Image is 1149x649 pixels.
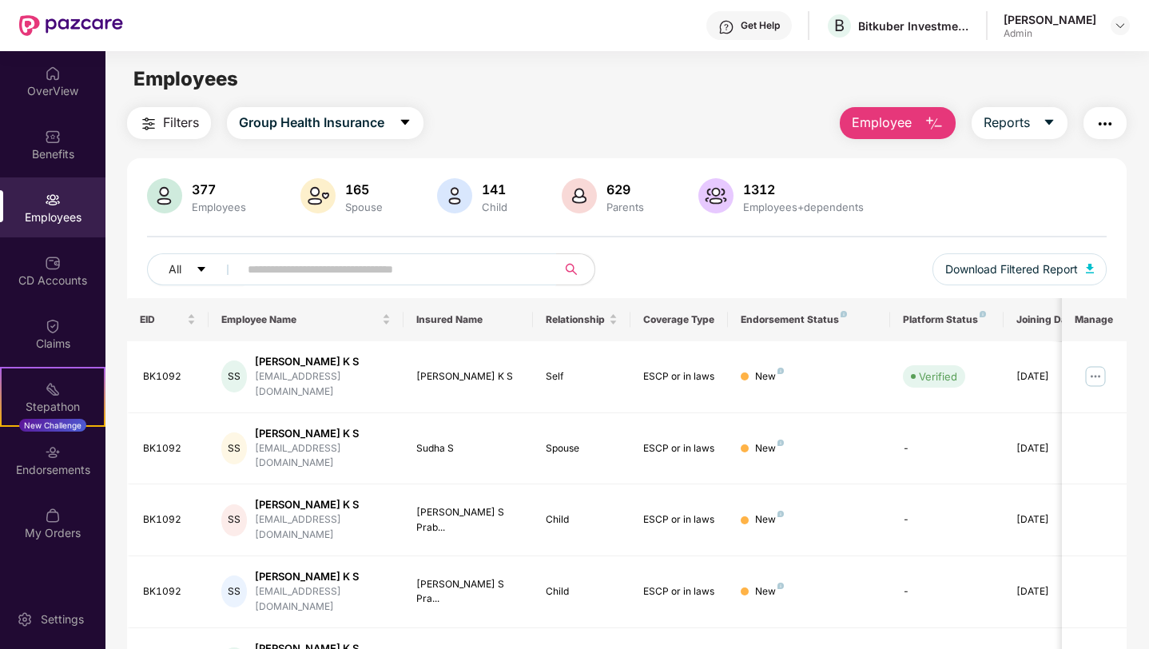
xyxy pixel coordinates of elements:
[416,441,521,456] div: Sudha S
[755,441,784,456] div: New
[221,313,379,326] span: Employee Name
[980,311,986,317] img: svg+xml;base64,PHN2ZyB4bWxucz0iaHR0cDovL3d3dy53My5vcmcvMjAwMC9zdmciIHdpZHRoPSI4IiBoZWlnaHQ9IjgiIH...
[777,368,784,374] img: svg+xml;base64,PHN2ZyB4bWxucz0iaHR0cDovL3d3dy53My5vcmcvMjAwMC9zdmciIHdpZHRoPSI4IiBoZWlnaHQ9IjgiIH...
[2,399,104,415] div: Stepathon
[196,264,207,277] span: caret-down
[399,116,411,130] span: caret-down
[603,201,647,213] div: Parents
[777,583,784,589] img: svg+xml;base64,PHN2ZyB4bWxucz0iaHR0cDovL3d3dy53My5vcmcvMjAwMC9zdmciIHdpZHRoPSI4IiBoZWlnaHQ9IjgiIH...
[834,16,845,35] span: B
[777,511,784,517] img: svg+xml;base64,PHN2ZyB4bWxucz0iaHR0cDovL3d3dy53My5vcmcvMjAwMC9zdmciIHdpZHRoPSI4IiBoZWlnaHQ9IjgiIH...
[1083,364,1108,389] img: manageButton
[1004,27,1096,40] div: Admin
[718,19,734,35] img: svg+xml;base64,PHN2ZyBpZD0iSGVscC0zMngzMiIgeG1sbnM9Imh0dHA6Ly93d3cudzMub3JnLzIwMDAvc3ZnIiB3aWR0aD...
[342,201,386,213] div: Spouse
[479,181,511,197] div: 141
[1004,12,1096,27] div: [PERSON_NAME]
[1114,19,1127,32] img: svg+xml;base64,PHN2ZyBpZD0iRHJvcGRvd24tMzJ4MzIiIHhtbG5zPSJodHRwOi8vd3d3LnczLm9yZy8yMDAwL3N2ZyIgd2...
[603,181,647,197] div: 629
[740,181,867,197] div: 1312
[1016,584,1088,599] div: [DATE]
[546,313,606,326] span: Relationship
[972,107,1067,139] button: Reportscaret-down
[924,114,944,133] img: svg+xml;base64,PHN2ZyB4bWxucz0iaHR0cDovL3d3dy53My5vcmcvMjAwMC9zdmciIHhtbG5zOnhsaW5rPSJodHRwOi8vd3...
[143,584,196,599] div: BK1092
[890,556,1004,628] td: -
[643,584,715,599] div: ESCP or in laws
[919,368,957,384] div: Verified
[852,113,912,133] span: Employee
[1086,264,1094,273] img: svg+xml;base64,PHN2ZyB4bWxucz0iaHR0cDovL3d3dy53My5vcmcvMjAwMC9zdmciIHhtbG5zOnhsaW5rPSJodHRwOi8vd3...
[546,512,618,528] div: Child
[840,107,956,139] button: Employee
[227,107,423,139] button: Group Health Insurancecaret-down
[255,569,390,584] div: [PERSON_NAME] K S
[139,114,158,133] img: svg+xml;base64,PHN2ZyB4bWxucz0iaHR0cDovL3d3dy53My5vcmcvMjAwMC9zdmciIHdpZHRoPSIyNCIgaGVpZ2h0PSIyNC...
[945,261,1078,278] span: Download Filtered Report
[416,577,521,607] div: [PERSON_NAME] S Pra...
[562,178,597,213] img: svg+xml;base64,PHN2ZyB4bWxucz0iaHR0cDovL3d3dy53My5vcmcvMjAwMC9zdmciIHhtbG5zOnhsaW5rPSJodHRwOi8vd3...
[546,584,618,599] div: Child
[890,413,1004,485] td: -
[1016,512,1088,528] div: [DATE]
[342,181,386,197] div: 165
[437,178,472,213] img: svg+xml;base64,PHN2ZyB4bWxucz0iaHR0cDovL3d3dy53My5vcmcvMjAwMC9zdmciIHhtbG5zOnhsaW5rPSJodHRwOi8vd3...
[127,298,209,341] th: EID
[209,298,404,341] th: Employee Name
[546,369,618,384] div: Self
[221,432,248,464] div: SS
[19,15,123,36] img: New Pazcare Logo
[45,508,61,524] img: svg+xml;base64,PHN2ZyBpZD0iTXlfT3JkZXJzIiBkYXRhLW5hbWU9Ik15IE9yZGVycyIgeG1sbnM9Imh0dHA6Ly93d3cudz...
[755,512,784,528] div: New
[239,113,384,133] span: Group Health Insurance
[127,107,211,139] button: Filters
[221,504,248,536] div: SS
[255,584,390,615] div: [EMAIL_ADDRESS][DOMAIN_NAME]
[533,298,630,341] th: Relationship
[45,318,61,334] img: svg+xml;base64,PHN2ZyBpZD0iQ2xhaW0iIHhtbG5zPSJodHRwOi8vd3d3LnczLm9yZy8yMDAwL3N2ZyIgd2lkdGg9IjIwIi...
[189,201,249,213] div: Employees
[255,369,390,400] div: [EMAIL_ADDRESS][DOMAIN_NAME]
[1095,114,1115,133] img: svg+xml;base64,PHN2ZyB4bWxucz0iaHR0cDovL3d3dy53My5vcmcvMjAwMC9zdmciIHdpZHRoPSIyNCIgaGVpZ2h0PSIyNC...
[404,298,534,341] th: Insured Name
[903,313,991,326] div: Platform Status
[45,66,61,82] img: svg+xml;base64,PHN2ZyBpZD0iSG9tZSIgeG1sbnM9Imh0dHA6Ly93d3cudzMub3JnLzIwMDAvc3ZnIiB3aWR0aD0iMjAiIG...
[255,426,390,441] div: [PERSON_NAME] K S
[140,313,184,326] span: EID
[1016,441,1088,456] div: [DATE]
[932,253,1107,285] button: Download Filtered Report
[643,441,715,456] div: ESCP or in laws
[416,505,521,536] div: [PERSON_NAME] S Prab...
[555,263,586,276] span: search
[255,512,390,543] div: [EMAIL_ADDRESS][DOMAIN_NAME]
[630,298,728,341] th: Coverage Type
[189,181,249,197] div: 377
[255,441,390,472] div: [EMAIL_ADDRESS][DOMAIN_NAME]
[221,575,248,607] div: SS
[1004,298,1101,341] th: Joining Date
[740,201,867,213] div: Employees+dependents
[755,584,784,599] div: New
[143,512,196,528] div: BK1092
[841,311,847,317] img: svg+xml;base64,PHN2ZyB4bWxucz0iaHR0cDovL3d3dy53My5vcmcvMjAwMC9zdmciIHdpZHRoPSI4IiBoZWlnaHQ9IjgiIH...
[45,129,61,145] img: svg+xml;base64,PHN2ZyBpZD0iQmVuZWZpdHMiIHhtbG5zPSJodHRwOi8vd3d3LnczLm9yZy8yMDAwL3N2ZyIgd2lkdGg9Ij...
[858,18,970,34] div: Bitkuber Investments Pvt Limited
[143,441,196,456] div: BK1092
[643,512,715,528] div: ESCP or in laws
[777,440,784,446] img: svg+xml;base64,PHN2ZyB4bWxucz0iaHR0cDovL3d3dy53My5vcmcvMjAwMC9zdmciIHdpZHRoPSI4IiBoZWlnaHQ9IjgiIH...
[19,419,86,432] div: New Challenge
[698,178,734,213] img: svg+xml;base64,PHN2ZyB4bWxucz0iaHR0cDovL3d3dy53My5vcmcvMjAwMC9zdmciIHhtbG5zOnhsaW5rPSJodHRwOi8vd3...
[741,19,780,32] div: Get Help
[479,201,511,213] div: Child
[169,261,181,278] span: All
[45,444,61,460] img: svg+xml;base64,PHN2ZyBpZD0iRW5kb3JzZW1lbnRzIiB4bWxucz0iaHR0cDovL3d3dy53My5vcmcvMjAwMC9zdmciIHdpZH...
[163,113,199,133] span: Filters
[147,178,182,213] img: svg+xml;base64,PHN2ZyB4bWxucz0iaHR0cDovL3d3dy53My5vcmcvMjAwMC9zdmciIHhtbG5zOnhsaW5rPSJodHRwOi8vd3...
[1043,116,1056,130] span: caret-down
[984,113,1030,133] span: Reports
[255,497,390,512] div: [PERSON_NAME] K S
[17,611,33,627] img: svg+xml;base64,PHN2ZyBpZD0iU2V0dGluZy0yMHgyMCIgeG1sbnM9Imh0dHA6Ly93d3cudzMub3JnLzIwMDAvc3ZnIiB3aW...
[221,360,248,392] div: SS
[890,484,1004,556] td: -
[1062,298,1127,341] th: Manage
